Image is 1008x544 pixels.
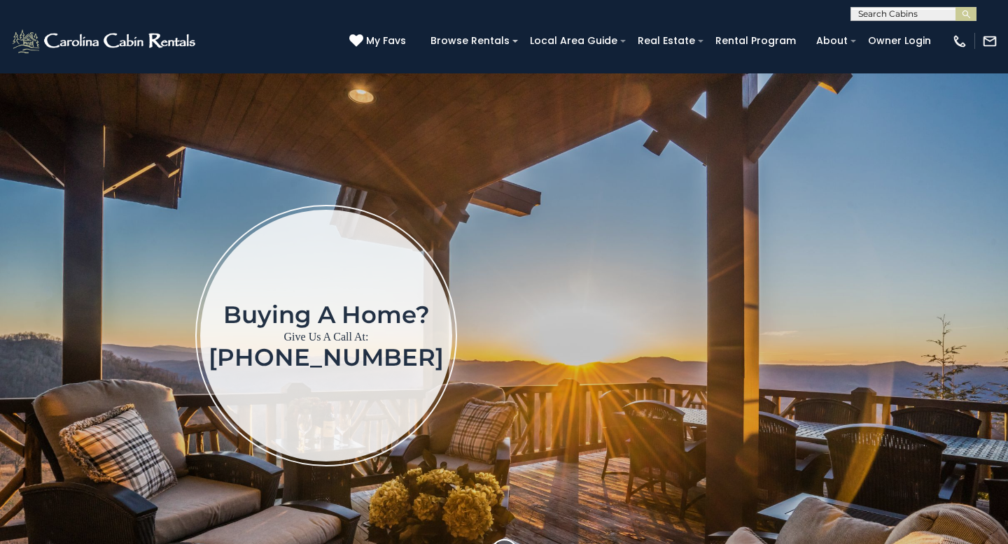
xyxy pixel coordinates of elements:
img: mail-regular-white.png [982,34,997,49]
a: About [809,30,855,52]
a: [PHONE_NUMBER] [209,343,444,372]
h1: Buying a home? [209,302,444,327]
img: phone-regular-white.png [952,34,967,49]
a: Rental Program [708,30,803,52]
a: Local Area Guide [523,30,624,52]
a: My Favs [349,34,409,49]
img: White-1-2.png [10,27,199,55]
iframe: New Contact Form [631,147,987,524]
a: Owner Login [861,30,938,52]
a: Real Estate [631,30,702,52]
span: My Favs [366,34,406,48]
p: Give Us A Call At: [209,327,444,347]
a: Browse Rentals [423,30,517,52]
